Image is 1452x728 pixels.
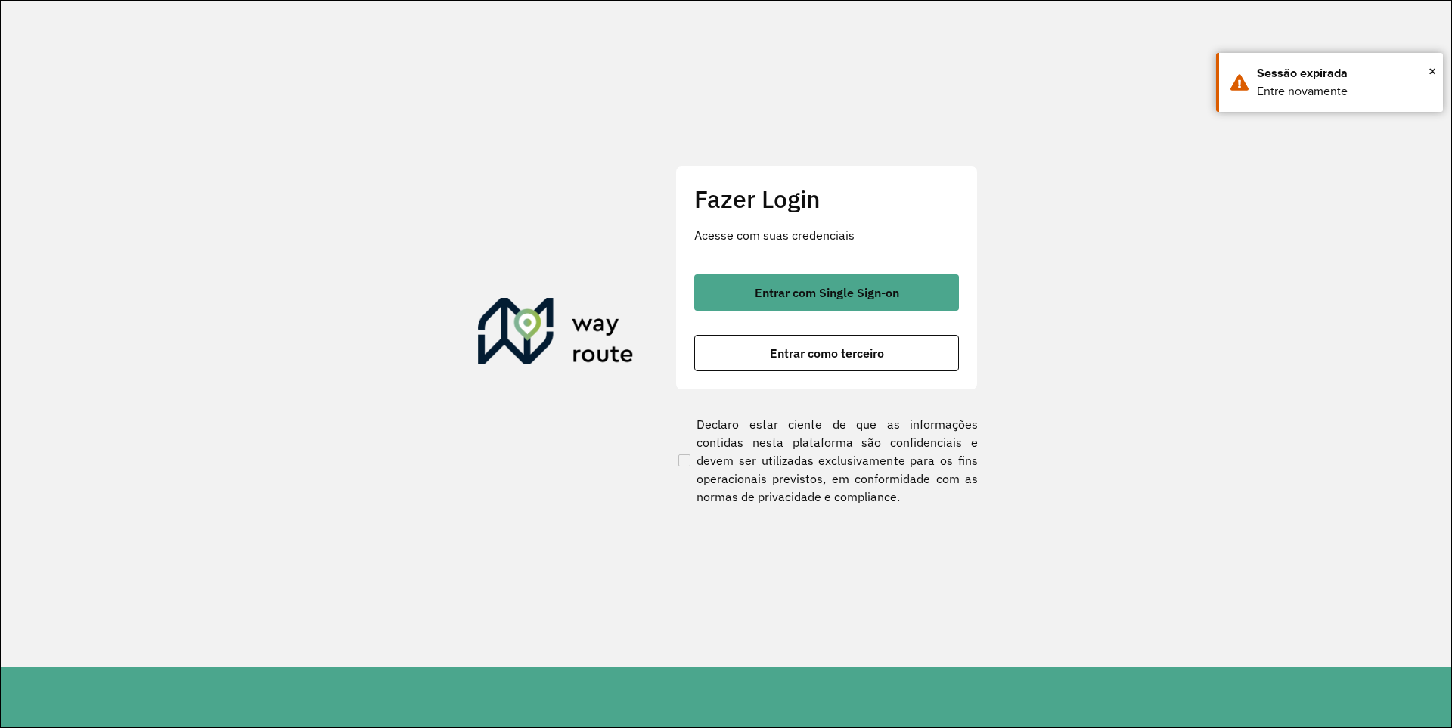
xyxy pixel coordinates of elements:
[694,335,959,371] button: button
[1429,60,1436,82] span: ×
[478,298,634,370] img: Roteirizador AmbevTech
[694,274,959,311] button: button
[1257,64,1432,82] div: Sessão expirada
[1429,60,1436,82] button: Close
[1257,82,1432,101] div: Entre novamente
[755,287,899,299] span: Entrar com Single Sign-on
[694,184,959,213] h2: Fazer Login
[694,226,959,244] p: Acesse com suas credenciais
[770,347,884,359] span: Entrar como terceiro
[675,415,978,506] label: Declaro estar ciente de que as informações contidas nesta plataforma são confidenciais e devem se...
